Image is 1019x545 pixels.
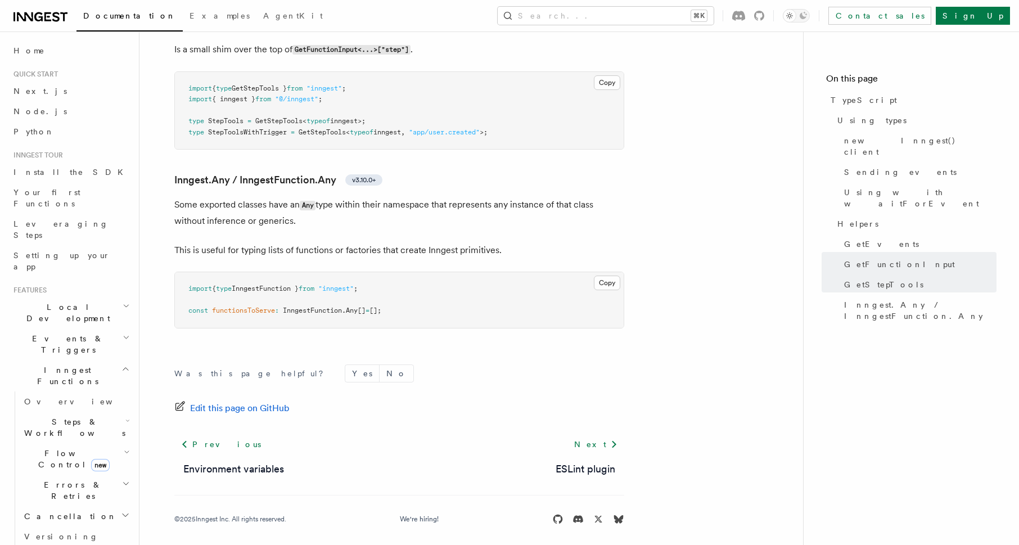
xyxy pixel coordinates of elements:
[9,121,132,142] a: Python
[9,245,132,277] a: Setting up your app
[299,285,314,292] span: from
[208,117,244,125] span: StepTools
[212,95,255,103] span: { inngest }
[840,234,997,254] a: GetEvents
[837,115,907,126] span: Using types
[190,11,250,20] span: Examples
[174,368,331,379] p: Was this page helpful?
[20,412,132,443] button: Steps & Workflows
[9,70,58,79] span: Quick start
[844,135,997,157] span: new Inngest() client
[13,219,109,240] span: Leveraging Steps
[13,45,45,56] span: Home
[9,301,123,324] span: Local Development
[9,297,132,328] button: Local Development
[174,400,290,416] a: Edit this page on GitHub
[306,84,342,92] span: "inngest"
[232,84,287,92] span: GetStepTools }
[380,365,413,382] button: No
[840,182,997,214] a: Using with waitForEvent
[354,285,358,292] span: ;
[174,42,624,58] p: Is a small shim over the top of .
[232,285,299,292] span: InngestFunction }
[287,84,303,92] span: from
[409,128,480,136] span: "app/user.created"
[346,128,350,136] span: <
[9,182,132,214] a: Your first Functions
[318,285,354,292] span: "inngest"
[9,328,132,360] button: Events & Triggers
[256,3,330,30] a: AgentKit
[188,84,212,92] span: import
[826,90,997,110] a: TypeScript
[76,3,183,31] a: Documentation
[373,128,401,136] span: inngest
[174,434,267,454] a: Previous
[13,87,67,96] span: Next.js
[174,172,382,188] a: Inngest.Any / InngestFunction.Anyv3.10.0+
[303,117,306,125] span: <
[840,254,997,274] a: GetFunctionInput
[567,434,624,454] a: Next
[936,7,1010,25] a: Sign Up
[400,515,439,524] a: We're hiring!
[283,307,342,314] span: InngestFunction
[174,515,286,524] div: © 2025 Inngest Inc. All rights reserved.
[13,188,80,208] span: Your first Functions
[299,128,346,136] span: GetStepTools
[346,307,358,314] span: Any
[840,130,997,162] a: new Inngest() client
[9,151,63,160] span: Inngest tour
[330,117,366,125] span: inngest>;
[20,506,132,526] button: Cancellation
[840,295,997,326] a: Inngest.Any / InngestFunction.Any
[188,117,204,125] span: type
[352,175,376,184] span: v3.10.0+
[342,84,346,92] span: ;
[9,333,123,355] span: Events & Triggers
[24,532,98,541] span: Versioning
[691,10,707,21] kbd: ⌘K
[20,443,132,475] button: Flow Controlnew
[275,307,279,314] span: :
[208,128,287,136] span: StepToolsWithTrigger
[188,285,212,292] span: import
[255,117,303,125] span: GetStepTools
[212,307,275,314] span: functionsToServe
[188,95,212,103] span: import
[350,128,373,136] span: typeof
[174,197,624,229] p: Some exported classes have an type within their namespace that represents any instance of that cl...
[844,187,997,209] span: Using with waitForEvent
[216,84,232,92] span: type
[174,242,624,258] p: This is useful for typing lists of functions or factories that create Inngest primitives.
[212,84,216,92] span: {
[20,511,117,522] span: Cancellation
[840,162,997,182] a: Sending events
[358,307,366,314] span: []
[844,166,957,178] span: Sending events
[216,285,232,292] span: type
[20,475,132,506] button: Errors & Retries
[783,9,810,22] button: Toggle dark mode
[840,274,997,295] a: GetStepTools
[190,400,290,416] span: Edit this page on GitHub
[20,448,124,470] span: Flow Control
[833,214,997,234] a: Helpers
[188,128,204,136] span: type
[366,307,369,314] span: =
[212,285,216,292] span: {
[91,459,110,471] span: new
[498,7,714,25] button: Search...⌘K
[345,365,379,382] button: Yes
[837,218,878,229] span: Helpers
[844,299,997,322] span: Inngest.Any / InngestFunction.Any
[480,128,488,136] span: >;
[247,117,251,125] span: =
[9,360,132,391] button: Inngest Functions
[594,75,620,90] button: Copy
[9,162,132,182] a: Install the SDK
[844,259,955,270] span: GetFunctionInput
[291,128,295,136] span: =
[24,397,140,406] span: Overview
[255,95,271,103] span: from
